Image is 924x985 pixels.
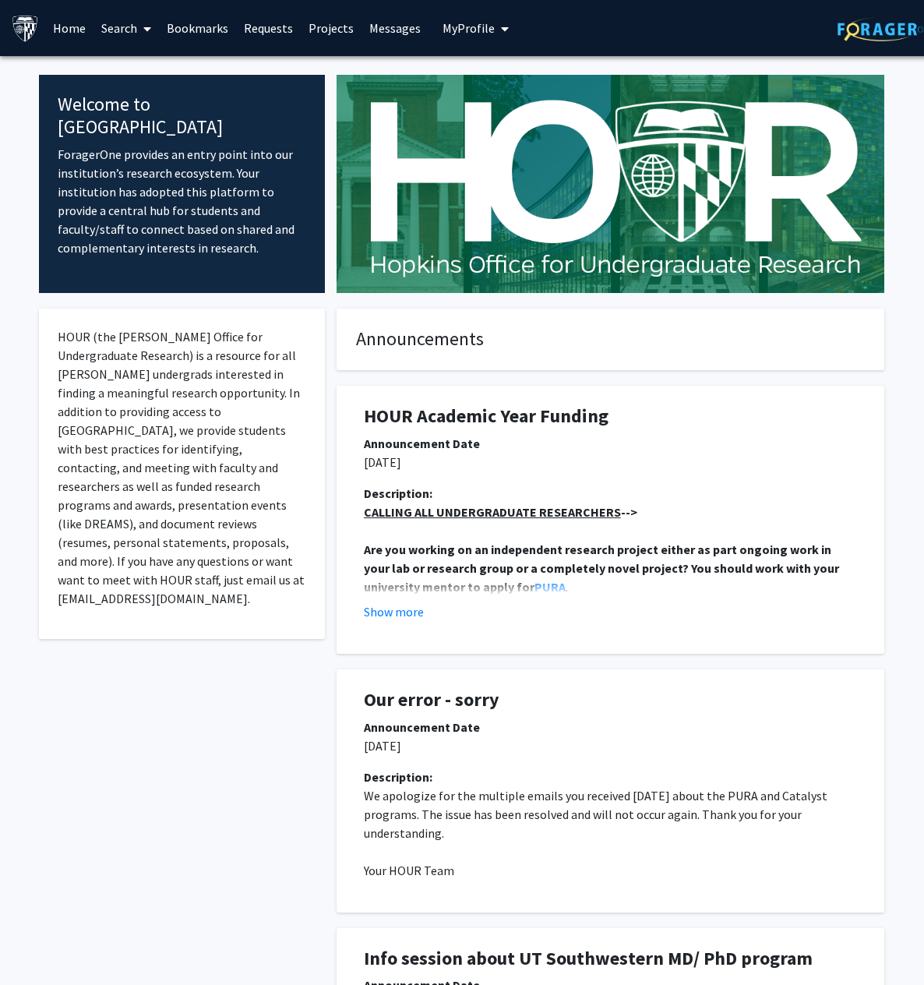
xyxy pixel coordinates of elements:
[364,484,857,503] div: Description:
[58,94,306,139] h4: Welcome to [GEOGRAPHIC_DATA]
[364,453,857,471] p: [DATE]
[58,145,306,257] p: ForagerOne provides an entry point into our institution’s research ecosystem. Your institution ha...
[364,602,424,621] button: Show more
[534,579,566,595] a: PURA
[364,718,857,736] div: Announcement Date
[301,1,361,55] a: Projects
[337,75,884,293] img: Cover Image
[361,1,428,55] a: Messages
[364,504,637,520] strong: -->
[364,786,857,842] p: We apologize for the multiple emails you received [DATE] about the PURA and Catalyst programs. Th...
[364,736,857,755] p: [DATE]
[364,948,857,970] h1: Info session about UT Southwestern MD/ PhD program
[364,689,857,711] h1: Our error - sorry
[93,1,159,55] a: Search
[236,1,301,55] a: Requests
[364,861,857,880] p: Your HOUR Team
[356,328,865,351] h4: Announcements
[45,1,93,55] a: Home
[364,768,857,786] div: Description:
[364,405,857,428] h1: HOUR Academic Year Funding
[364,540,857,596] p: .
[58,327,306,608] p: HOUR (the [PERSON_NAME] Office for Undergraduate Research) is a resource for all [PERSON_NAME] un...
[159,1,236,55] a: Bookmarks
[12,15,39,42] img: Johns Hopkins University Logo
[364,542,841,595] strong: Are you working on an independent research project either as part ongoing work in your lab or res...
[443,20,495,36] span: My Profile
[12,915,66,973] iframe: Chat
[364,504,621,520] u: CALLING ALL UNDERGRADUATE RESEARCHERS
[364,434,857,453] div: Announcement Date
